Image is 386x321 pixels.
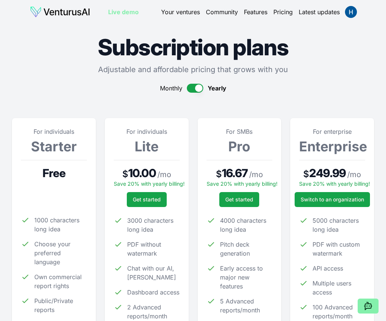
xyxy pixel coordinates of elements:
[345,6,357,18] img: ACg8ocLAriW1viQ_OXiyf_tG0uaFg8jFedxIZS5twINYIq93hknyrQ=s96-c
[160,84,182,93] span: Monthly
[347,169,361,180] span: / mo
[34,272,87,290] span: Own commercial report rights
[313,240,365,258] span: PDF with custom watermark
[114,127,180,136] p: For individuals
[30,6,90,18] img: logo
[207,127,273,136] p: For SMBs
[108,7,139,16] a: Live demo
[313,279,365,297] span: Multiple users access
[313,303,365,321] span: 100 Advanced reports/month
[207,139,273,154] h3: Pro
[222,166,248,180] span: 16.67
[127,192,167,207] button: Get started
[12,36,374,58] h1: Subscription plans
[249,169,263,180] span: / mo
[216,168,222,180] span: $
[12,64,374,75] p: Adjustable and affordable pricing that grows with you
[127,288,179,297] span: Dashboard access
[309,166,346,180] span: 249.99
[303,168,309,180] span: $
[220,240,273,258] span: Pitch deck generation
[127,264,180,282] span: Chat with our AI, [PERSON_NAME]
[299,139,365,154] h3: Enterprise
[299,127,365,136] p: For enterprise
[220,216,273,234] span: 4000 characters long idea
[273,7,293,16] a: Pricing
[21,139,87,154] h3: Starter
[244,7,267,16] a: Features
[313,216,365,234] span: 5000 characters long idea
[219,192,259,207] button: Get started
[206,7,238,16] a: Community
[295,192,370,207] a: Switch to an organization
[133,196,161,203] span: Get started
[157,169,171,180] span: / mo
[207,180,277,187] span: Save 20% with yearly billing!
[127,240,180,258] span: PDF without watermark
[220,297,273,315] span: 5 Advanced reports/month
[299,180,370,187] span: Save 20% with yearly billing!
[114,180,185,187] span: Save 20% with yearly billing!
[122,168,128,180] span: $
[114,139,180,154] h3: Lite
[313,264,343,273] span: API access
[34,240,87,266] span: Choose your preferred language
[299,7,340,16] a: Latest updates
[21,127,87,136] p: For individuals
[34,216,87,234] span: 1000 characters long idea
[220,264,273,291] span: Early access to major new features
[127,303,180,321] span: 2 Advanced reports/month
[128,166,156,180] span: 10.00
[225,196,253,203] span: Get started
[208,84,226,93] span: Yearly
[43,166,65,180] span: Free
[34,296,87,314] span: Public/Private reports
[127,216,180,234] span: 3000 characters long idea
[161,7,200,16] a: Your ventures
